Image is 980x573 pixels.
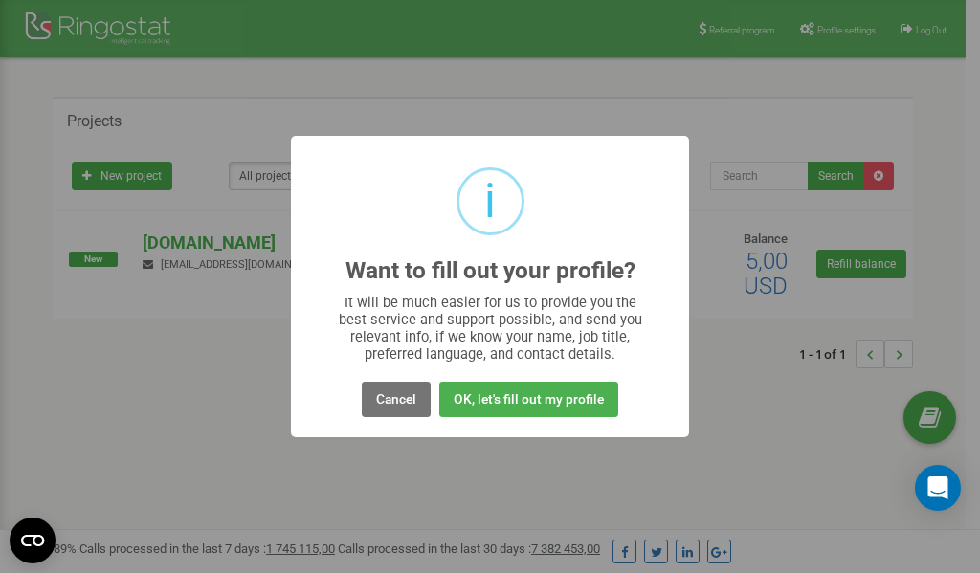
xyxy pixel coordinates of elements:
button: Cancel [362,382,431,417]
h2: Want to fill out your profile? [345,258,635,284]
button: OK, let's fill out my profile [439,382,618,417]
div: It will be much easier for us to provide you the best service and support possible, and send you ... [329,294,652,363]
div: i [484,170,496,232]
div: Open Intercom Messenger [915,465,961,511]
button: Open CMP widget [10,518,56,563]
